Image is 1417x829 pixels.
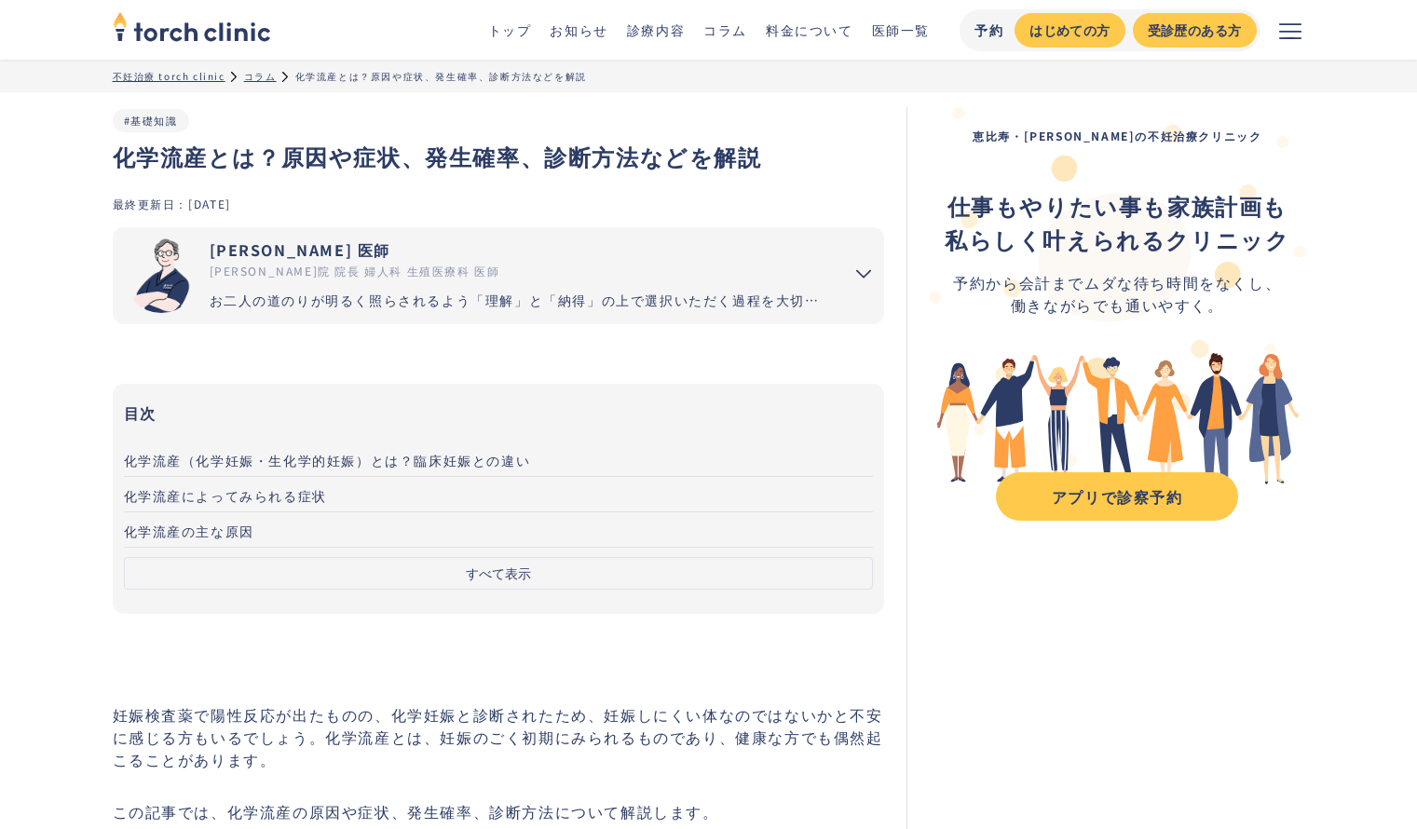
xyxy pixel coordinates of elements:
[124,522,254,540] span: 化学流産の主な原因
[766,20,853,39] a: 料金について
[124,557,874,590] button: すべて表示
[113,703,885,770] p: 妊娠検査薬で陽性反応が出たものの、化学妊娠と診断されたため、妊娠しにくい体なのではないかと不安に感じる方もいるでしょう。化学流産とは、妊娠のごく初期にみられるものであり、健康な方でも偶然起こるこ...
[945,271,1289,316] div: 予約から会計までムダな待ち時間をなくし、 働きながらでも通いやすく。
[244,69,277,83] a: コラム
[188,196,231,211] div: [DATE]
[488,20,532,39] a: トップ
[627,20,685,39] a: 診療内容
[295,69,587,83] div: 化学流産とは？原因や症状、発生確率、診断方法などを解説
[210,291,829,310] div: お二人の道のりが明るく照らされるよう「理解」と「納得」の上で選択いただく過程を大切にしています。エビデンスに基づいた高水準の医療提供により「幸せな家族計画の実現」をお手伝いさせていただきます。
[550,20,607,39] a: お知らせ
[973,128,1261,143] strong: 恵比寿・[PERSON_NAME]の不妊治療クリニック
[124,238,198,313] img: 市山 卓彦
[1148,20,1242,40] div: 受診歴のある方
[113,227,829,324] a: [PERSON_NAME] 医師 [PERSON_NAME]院 院長 婦人科 生殖医療科 医師 お二人の道のりが明るく照らされるよう「理解」と「納得」の上で選択いただく過程を大切にしています。エ...
[996,472,1238,521] a: アプリで診察予約
[124,113,178,128] a: #基礎知識
[945,189,1289,256] div: ‍ ‍
[1133,13,1257,48] a: 受診歴のある方
[703,20,747,39] a: コラム
[124,477,874,512] a: 化学流産によってみられる症状
[1015,13,1124,48] a: はじめての方
[974,20,1003,40] div: 予約
[945,223,1289,255] strong: 私らしく叶えられるクリニック
[872,20,930,39] a: 医師一覧
[113,69,1305,83] ul: パンくずリスト
[1029,20,1110,40] div: はじめての方
[124,486,327,505] span: 化学流産によってみられる症状
[124,451,531,469] span: 化学流産（化学妊娠・生化学的妊娠）とは？臨床妊娠との違い
[113,6,271,47] img: torch clinic
[124,442,874,477] a: 化学流産（化学妊娠・生化学的妊娠）とは？臨床妊娠との違い
[113,140,885,173] h1: 化学流産とは？原因や症状、発生確率、診断方法などを解説
[124,399,874,427] h3: 目次
[210,238,829,261] div: [PERSON_NAME] 医師
[124,512,874,548] a: 化学流産の主な原因
[113,800,885,822] p: この記事では、化学流産の原因や症状、発生確率、診断方法について解説します。
[113,227,885,324] summary: 市山 卓彦 [PERSON_NAME] 医師 [PERSON_NAME]院 院長 婦人科 生殖医療科 医師 お二人の道のりが明るく照らされるよう「理解」と「納得」の上で選択いただく過程を大切にし...
[947,189,1288,222] strong: 仕事もやりたい事も家族計画も
[210,263,829,279] div: [PERSON_NAME]院 院長 婦人科 生殖医療科 医師
[113,69,225,83] a: 不妊治療 torch clinic
[113,196,189,211] div: 最終更新日：
[1013,485,1221,508] div: アプリで診察予約
[113,13,271,47] a: home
